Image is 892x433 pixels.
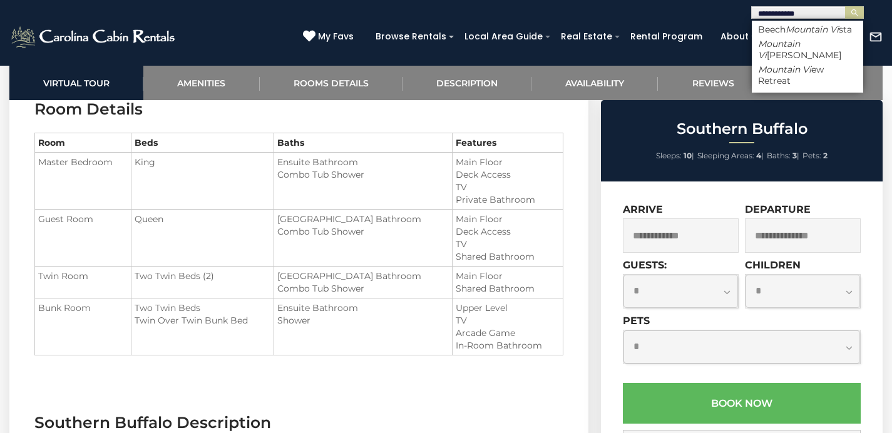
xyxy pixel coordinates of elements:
[604,121,879,137] h2: Southern Buffalo
[456,156,560,168] li: Main Floor
[531,66,658,100] a: Availability
[456,213,560,225] li: Main Floor
[318,30,354,43] span: My Favs
[456,193,560,206] li: Private Bathroom
[35,267,131,298] td: Twin Room
[143,66,259,100] a: Amenities
[697,151,754,160] span: Sleeping Areas:
[135,270,214,282] span: Two Twin Beds (2)
[135,302,270,314] li: Two Twin Beds
[277,225,449,238] li: Combo Tub Shower
[752,64,863,86] li: ew Retreat
[260,66,402,100] a: Rooms Details
[555,27,618,46] a: Real Estate
[656,151,682,160] span: Sleeps:
[277,156,449,168] li: Ensuite Bathroom
[35,153,131,210] td: Master Bedroom
[869,30,883,44] img: mail-regular-white.png
[767,148,799,164] li: |
[752,38,863,61] li: [PERSON_NAME]
[758,64,811,75] em: Mountain Vi
[131,133,274,153] th: Beds
[402,66,531,100] a: Description
[624,27,709,46] a: Rental Program
[697,148,764,164] li: |
[456,270,560,282] li: Main Floor
[277,213,449,225] li: [GEOGRAPHIC_DATA] Bathroom
[456,250,560,263] li: Shared Bathroom
[277,282,449,295] li: Combo Tub Shower
[752,24,863,35] li: Beech sta
[823,151,828,160] strong: 2
[458,27,549,46] a: Local Area Guide
[135,213,163,225] span: Queen
[35,298,131,355] td: Bunk Room
[758,38,800,61] em: Mountain Vi
[277,302,449,314] li: Ensuite Bathroom
[303,30,357,44] a: My Favs
[453,133,563,153] th: Features
[623,259,667,271] label: Guests:
[767,151,791,160] span: Baths:
[456,225,560,238] li: Deck Access
[623,315,650,327] label: Pets
[369,27,453,46] a: Browse Rentals
[658,66,767,100] a: Reviews
[35,210,131,267] td: Guest Room
[756,151,761,160] strong: 4
[456,314,560,327] li: TV
[456,327,560,339] li: Arcade Game
[456,339,560,352] li: In-Room Bathroom
[9,24,178,49] img: White-1-2.png
[656,148,694,164] li: |
[714,27,755,46] a: About
[135,156,155,168] span: King
[684,151,692,160] strong: 10
[792,151,797,160] strong: 3
[135,314,270,327] li: Twin Over Twin Bunk Bed
[456,302,560,314] li: Upper Level
[277,168,449,181] li: Combo Tub Shower
[9,66,143,100] a: Virtual Tour
[623,383,861,424] button: Book Now
[456,282,560,295] li: Shared Bathroom
[456,181,560,193] li: TV
[274,133,453,153] th: Baths
[35,133,131,153] th: Room
[745,203,811,215] label: Departure
[786,24,839,35] em: Mountain Vi
[34,98,563,120] h3: Room Details
[623,203,663,215] label: Arrive
[456,238,560,250] li: TV
[802,151,821,160] span: Pets:
[277,270,449,282] li: [GEOGRAPHIC_DATA] Bathroom
[745,259,801,271] label: Children
[277,314,449,327] li: Shower
[456,168,560,181] li: Deck Access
